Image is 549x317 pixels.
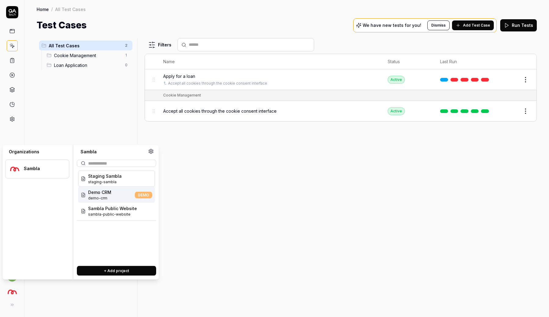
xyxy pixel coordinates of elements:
[123,61,130,69] span: 0
[77,149,148,155] div: Sambla
[123,42,130,49] span: 2
[148,149,154,156] a: Organization settings
[163,93,201,98] div: Cookie Management
[44,50,132,60] div: Drag to reorderCookie Management1
[9,164,20,175] img: Sambla Logo
[163,73,195,79] span: Apply for a loan
[123,52,130,59] span: 1
[54,62,121,68] span: Loan Application
[5,149,69,155] div: Organizations
[388,76,405,84] div: Active
[77,169,156,261] div: Suggestions
[54,52,121,59] span: Cookie Management
[88,173,122,179] span: Staging Sambla
[145,101,536,121] tr: Accept all cookies through the cookie consent interfaceActive
[24,166,61,171] div: Sambla
[37,18,87,32] h1: Test Cases
[88,212,137,217] span: Project ID: JbR8
[77,266,156,276] button: + Add project
[51,6,53,12] div: /
[500,19,537,31] button: Run Tests
[49,42,121,49] span: All Test Cases
[88,205,137,212] span: Sambla Public Website
[37,6,49,12] a: Home
[163,108,277,114] span: Accept all cookies through the cookie consent interface
[157,54,382,69] th: Name
[452,20,494,30] button: Add Test Case
[5,160,69,179] button: Sambla LogoSambla
[427,20,450,30] button: Dismiss
[434,54,497,69] th: Last Run
[88,195,111,201] span: Project ID: azbH
[145,39,175,51] button: Filters
[7,286,18,297] img: Sambla Logo
[382,54,434,69] th: Status
[168,81,267,86] a: Accept all cookies through the cookie consent interface
[88,189,111,195] span: Demo CRM
[145,69,536,90] tr: Apply for a loanAccept all cookies through the cookie consent interfaceActive
[2,282,22,299] button: Sambla Logo
[88,179,122,185] span: Project ID: GX7g
[44,60,132,70] div: Drag to reorderLoan Application0
[463,23,490,28] span: Add Test Case
[135,191,152,198] span: DEMO
[388,107,405,115] div: Active
[363,23,421,27] p: We have new tests for you!
[55,6,86,12] div: All Test Cases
